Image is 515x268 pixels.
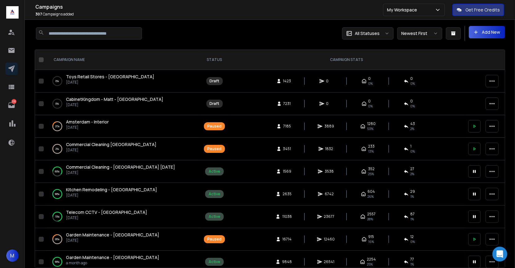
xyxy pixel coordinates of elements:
a: Amsterdam - Interior [66,119,109,125]
div: Paused [207,237,222,242]
td: 0%Toys Retail Stores - [GEOGRAPHIC_DATA][DATE] [46,70,200,93]
p: My Workspace [387,7,420,13]
span: 3538 [325,169,334,174]
span: 1 % [411,194,414,199]
td: 73%Telecom CCTV - [GEOGRAPHIC_DATA][DATE] [46,205,200,228]
span: 26 % [368,194,374,199]
h1: Campaigns [35,3,383,11]
span: 3889 [324,124,334,129]
span: 2635 [283,192,292,197]
span: 9848 [282,259,292,264]
button: Newest First [397,27,442,40]
span: 27 [411,166,415,171]
div: Active [209,214,220,219]
span: 0 [326,79,332,84]
span: 0 % [411,239,415,244]
p: [DATE] [66,125,109,130]
p: 99 % [55,191,60,197]
p: 2 % [56,146,59,152]
span: 1832 [325,146,333,151]
p: [DATE] [66,80,154,85]
span: 6742 [325,192,334,197]
span: Telecom CCTV - [GEOGRAPHIC_DATA] [66,209,147,215]
p: 99 % [55,259,60,265]
a: Commercial Cleaning [GEOGRAPHIC_DATA] [66,141,156,148]
a: Garden Maintenance - [GEOGRAPHIC_DATA] [66,254,159,261]
p: All Statuses [355,30,380,37]
div: Active [209,169,220,174]
span: 0 [368,76,371,81]
span: 0% [411,104,415,109]
a: Kitchen Remodeling - [GEOGRAPHIC_DATA] [66,187,157,193]
button: M [6,249,19,262]
span: 2254 [367,257,376,262]
a: 173 [5,99,18,111]
p: 0 % [56,78,59,84]
span: 25 % [367,262,373,267]
a: Commercial Cleaning - [GEOGRAPHIC_DATA] [DATE] [66,164,175,170]
button: Add New [469,26,505,38]
td: 26%Garden Maintenance - [GEOGRAPHIC_DATA][DATE] [46,228,200,251]
span: 2557 [367,212,376,217]
span: 1280 [367,121,376,126]
span: 0 % [411,149,415,154]
span: 53 % [367,126,373,131]
th: STATUS [200,50,229,70]
td: 99%Kitchen Remodeling - [GEOGRAPHIC_DATA][DATE] [46,183,200,205]
div: Draft [210,79,219,84]
span: 1 % [411,262,414,267]
span: 1569 [283,169,291,174]
span: 11038 [282,214,292,219]
span: 26541 [324,259,335,264]
a: Telecom CCTV - [GEOGRAPHIC_DATA] [66,209,147,215]
span: 29 [411,189,415,194]
span: 13 % [368,149,374,154]
span: 307 [35,11,42,17]
span: 2 % [411,171,415,176]
span: 87 [411,212,415,217]
p: [DATE] [66,238,159,243]
td: 21%Amsterdam - Interior[DATE] [46,115,200,138]
span: 233 [368,144,375,149]
span: Toys Retail Stores - [GEOGRAPHIC_DATA] [66,74,154,80]
p: 21 % [55,123,59,129]
span: 7231 [284,101,291,106]
p: 60 % [55,168,60,175]
div: Open Intercom Messenger [492,247,507,262]
p: [DATE] [66,170,175,175]
p: a month ago [66,261,159,266]
div: Active [209,192,220,197]
span: 1 [411,144,412,149]
span: 2 % [411,126,415,131]
p: 73 % [55,214,60,220]
span: 352 [368,166,375,171]
p: [DATE] [66,193,157,198]
td: 2%Commercial Cleaning [GEOGRAPHIC_DATA][DATE] [46,138,200,160]
td: 60%Commercial Cleaning - [GEOGRAPHIC_DATA] [DATE][DATE] [46,160,200,183]
th: CAMPAIGN NAME [46,50,200,70]
p: 26 % [55,236,60,242]
td: 0%CabinetKingdom - Matt - [GEOGRAPHIC_DATA][DATE] [46,93,200,115]
span: 28 % [367,217,373,222]
span: 25 % [368,171,374,176]
span: 604 [368,189,375,194]
p: 173 [11,99,16,104]
span: 43 [411,121,415,126]
a: CabinetKingdom - Matt - [GEOGRAPHIC_DATA] [66,96,163,102]
div: Active [209,259,220,264]
span: CabinetKingdom - Matt - [GEOGRAPHIC_DATA] [66,96,163,102]
img: logo [6,6,19,19]
a: Garden Maintenance - [GEOGRAPHIC_DATA] [66,232,159,238]
p: [DATE] [66,215,147,220]
div: Paused [207,124,222,129]
button: Get Free Credits [452,4,504,16]
span: 3451 [283,146,291,151]
p: Get Free Credits [465,7,500,13]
